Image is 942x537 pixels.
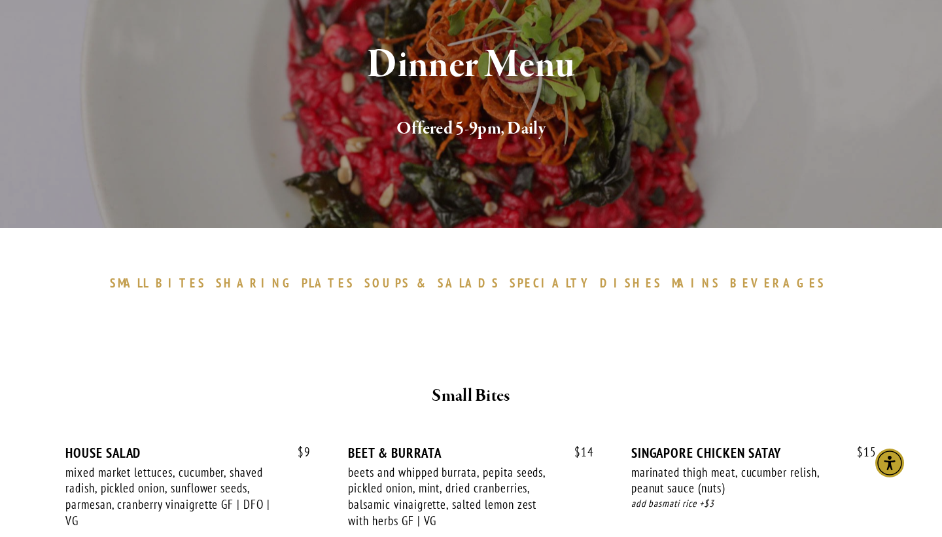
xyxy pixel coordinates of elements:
div: beets and whipped burrata, pepita seeds, pickled onion, mint, dried cranberries, balsamic vinaigr... [348,464,556,529]
span: MAINS [672,275,721,291]
span: PLATES [302,275,355,291]
span: 9 [285,445,311,460]
div: BEET & BURRATA [348,445,593,461]
span: & [417,275,431,291]
h2: Offered 5-9pm, Daily [90,115,852,143]
span: $ [574,444,581,460]
div: Accessibility Menu [875,449,904,477]
span: BEVERAGES [730,275,826,291]
span: 15 [844,445,877,460]
span: SALADS [438,275,500,291]
span: SHARING [216,275,296,291]
div: HOUSE SALAD [65,445,311,461]
a: SHARINGPLATES [216,275,361,291]
h1: Dinner Menu [90,44,852,86]
div: add basmati rice +$3 [631,496,877,511]
a: SMALLBITES [110,275,213,291]
strong: Small Bites [432,384,510,407]
a: MAINS [672,275,727,291]
span: $ [857,444,863,460]
div: mixed market lettuces, cucumber, shaved radish, pickled onion, sunflower seeds, parmesan, cranber... [65,464,273,529]
span: $ [298,444,304,460]
span: DISHES [600,275,662,291]
a: BEVERAGES [730,275,832,291]
a: SPECIALTYDISHES [510,275,668,291]
span: SPECIALTY [510,275,593,291]
a: SOUPS&SALADS [364,275,506,291]
span: SOUPS [364,275,410,291]
span: BITES [156,275,206,291]
span: SMALL [110,275,149,291]
div: SINGAPORE CHICKEN SATAY [631,445,877,461]
span: 14 [561,445,594,460]
div: marinated thigh meat, cucumber relish, peanut sauce (nuts) [631,464,839,496]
